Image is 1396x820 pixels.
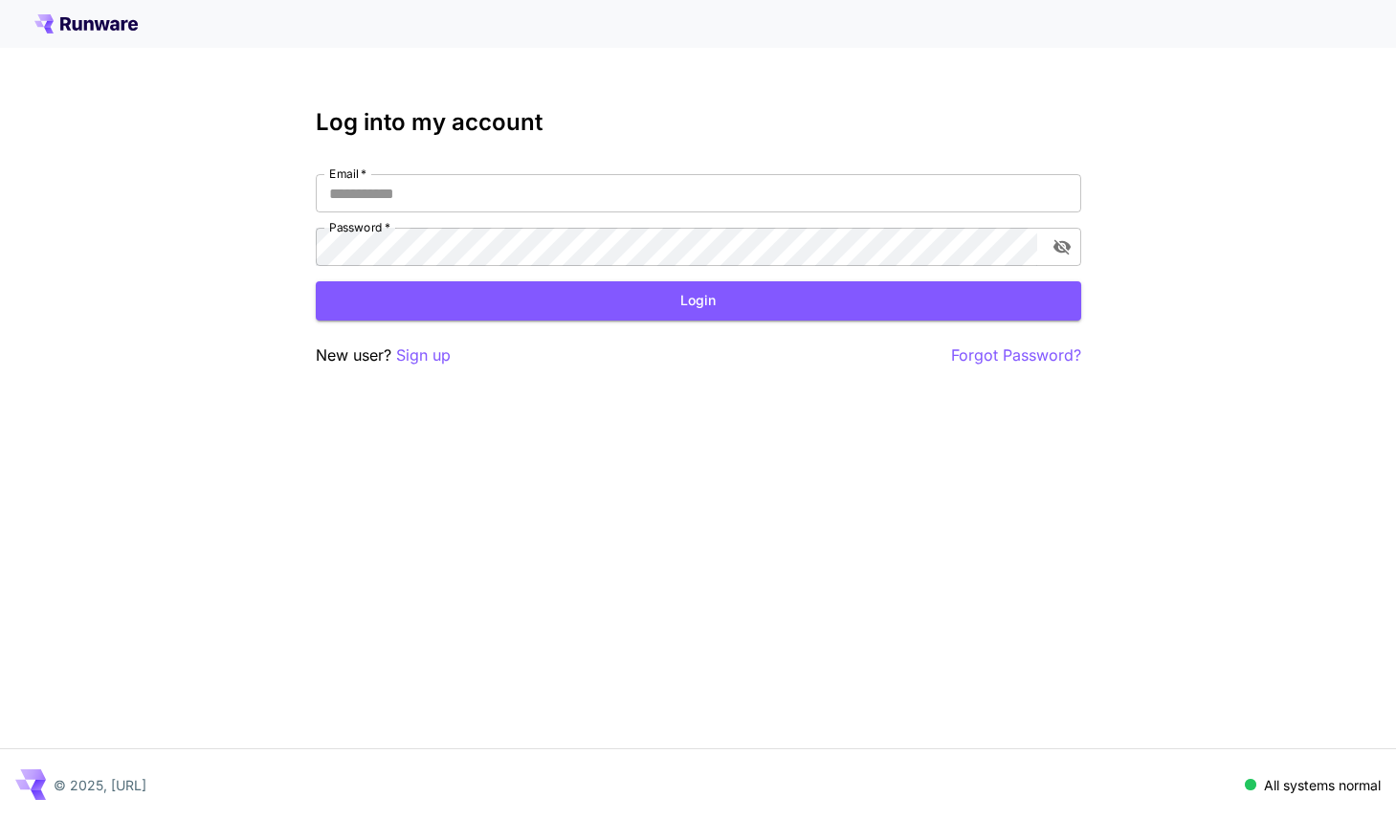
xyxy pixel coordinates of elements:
button: Login [316,281,1081,321]
p: © 2025, [URL] [54,775,146,795]
p: All systems normal [1264,775,1381,795]
button: toggle password visibility [1045,230,1079,264]
button: Forgot Password? [951,344,1081,367]
p: New user? [316,344,451,367]
button: Sign up [396,344,451,367]
label: Email [329,166,366,182]
label: Password [329,219,390,235]
h3: Log into my account [316,109,1081,136]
